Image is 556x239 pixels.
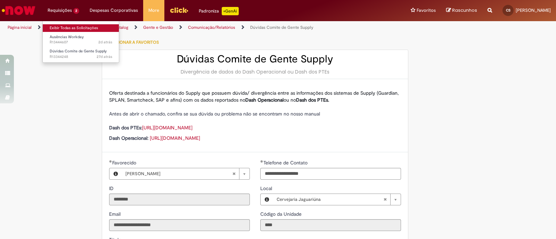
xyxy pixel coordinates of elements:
button: Adicionar a Favoritos [102,35,163,50]
div: Divergência de dados do Dash Operacional ou Dash dos PTEs [109,68,401,75]
span: 27d atrás [97,54,112,59]
a: Cervejaria JaguariúnaLimpar campo Local [273,194,401,205]
span: 2d atrás [98,40,112,45]
a: Dúvidas Comite de Gente Supply [250,25,313,30]
time: 01/08/2025 09:13:41 [97,54,112,59]
span: Requisições [48,7,72,14]
span: [PERSON_NAME] [516,7,551,13]
a: Comunicação/Relatórios [188,25,235,30]
span: Adicionar a Favoritos [109,40,159,45]
span: Obrigatório Preenchido [109,160,112,163]
div: Padroniza [199,7,239,15]
a: Exibir Todas as Solicitações [43,24,119,32]
abbr: Limpar campo Favorecido [229,168,239,179]
button: Local, Visualizar este registro Cervejaria Jaguariúna [261,194,273,205]
span: Despesas Corporativas [90,7,138,14]
a: Aberto R13444607 : Ausências Workday [43,33,119,46]
span: Ausências Workday [50,34,84,40]
a: [PERSON_NAME]Limpar campo Favorecido [122,168,250,179]
img: ServiceNow [1,3,36,17]
strong: Dash Operacional: [109,135,148,141]
abbr: Limpar campo Local [380,194,390,205]
span: CS [506,8,510,12]
a: Aberto R13344248 : Dúvidas Comite de Gente Supply [43,48,119,60]
a: Rascunhos [446,7,477,14]
span: More [148,7,159,14]
strong: Dash dos PTEs: [109,125,142,131]
h2: Dúvidas Comite de Gente Supply [109,53,401,65]
button: Favorecido, Visualizar este registro Charles Dos Santos [109,168,122,179]
span: Dúvidas Comite de Gente Supply [50,49,107,54]
span: Antes de abrir o chamado, confira se sua dúvida ou problema não se encontram no nosso manual [109,111,320,117]
a: [URL][DOMAIN_NAME] [150,135,200,141]
p: +GenAi [222,7,239,15]
input: Email [109,219,250,231]
ul: Trilhas de página [5,21,366,34]
time: 25/08/2025 14:30:40 [98,40,112,45]
span: Local [260,185,273,191]
ul: Requisições [42,21,119,63]
span: R13444607 [50,40,112,45]
label: Somente leitura - ID [109,185,115,192]
span: Favorecido, Charles Dos Santos [112,160,138,166]
span: Cervejaria Jaguariúna [277,194,383,205]
input: Código da Unidade [260,219,401,231]
strong: Dash Operacional [245,97,284,103]
strong: Dash dos PTEs. [296,97,329,103]
span: Rascunhos [452,7,477,14]
span: R13344248 [50,54,112,60]
input: Telefone de Contato [260,168,401,180]
img: click_logo_yellow_360x200.png [170,5,188,15]
a: [URL][DOMAIN_NAME] [142,125,193,131]
label: Somente leitura - Código da Unidade [260,211,303,217]
span: Oferta destinada a funcionários do Supply que possuem dúvida/ divergência entre as informações do... [109,90,399,103]
span: 2 [73,8,79,14]
a: Gente e Gestão [143,25,173,30]
a: Página inicial [8,25,32,30]
label: Somente leitura - Email [109,211,122,217]
span: [PERSON_NAME] [125,168,232,179]
span: Somente leitura - ID [109,185,115,191]
span: Favoritos [417,7,436,14]
input: ID [109,194,250,205]
span: Telefone de Contato [263,160,309,166]
span: Obrigatório Preenchido [260,160,263,163]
